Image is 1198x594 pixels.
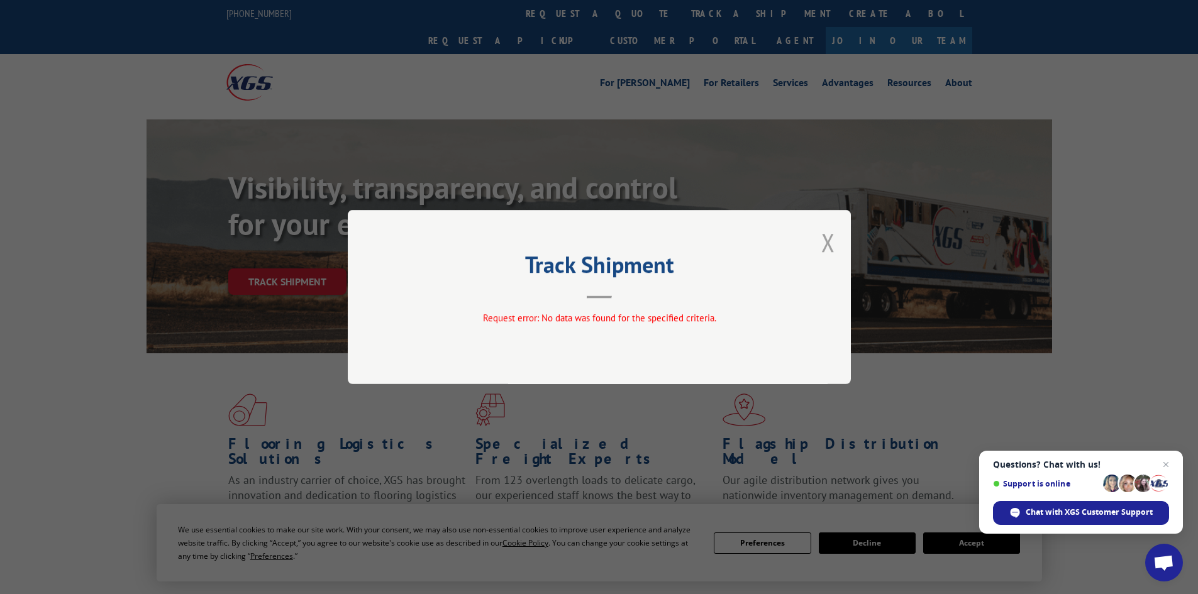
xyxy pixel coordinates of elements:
[993,459,1169,470] span: Questions? Chat with us!
[411,256,788,280] h2: Track Shipment
[1026,507,1153,518] span: Chat with XGS Customer Support
[1145,544,1183,581] a: Open chat
[482,312,716,324] span: Request error: No data was found for the specified criteria.
[821,226,835,259] button: Close modal
[993,479,1099,488] span: Support is online
[993,501,1169,525] span: Chat with XGS Customer Support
